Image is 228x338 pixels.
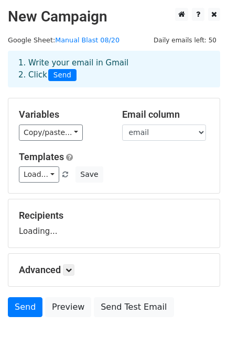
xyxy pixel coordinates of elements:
[75,166,103,183] button: Save
[150,36,220,44] a: Daily emails left: 50
[122,109,210,120] h5: Email column
[8,36,120,44] small: Google Sheet:
[19,210,209,221] h5: Recipients
[94,297,173,317] a: Send Test Email
[19,210,209,237] div: Loading...
[19,166,59,183] a: Load...
[19,109,106,120] h5: Variables
[19,264,209,276] h5: Advanced
[45,297,91,317] a: Preview
[150,35,220,46] span: Daily emails left: 50
[19,125,83,141] a: Copy/paste...
[8,8,220,26] h2: New Campaign
[8,297,42,317] a: Send
[19,151,64,162] a: Templates
[10,57,218,81] div: 1. Write your email in Gmail 2. Click
[48,69,77,82] span: Send
[55,36,120,44] a: Manual Blast 08/20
